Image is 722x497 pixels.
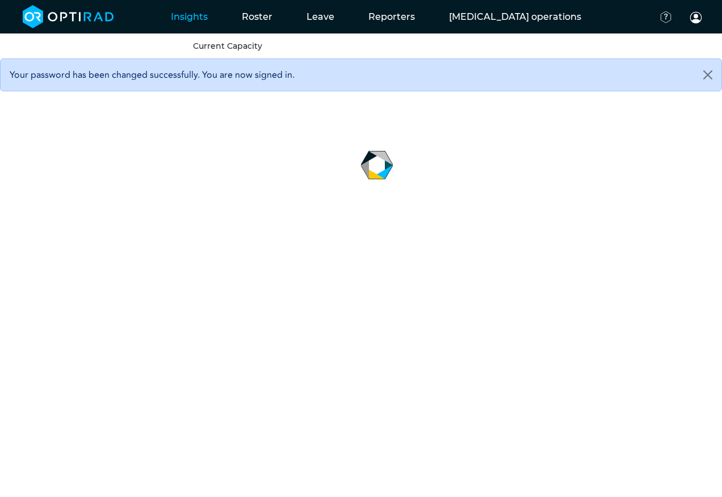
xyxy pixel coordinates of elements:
img: brand-opti-rad-logos-blue-and-white-d2f68631ba2948856bd03f2d395fb146ddc8fb01b4b6e9315ea85fa773367... [23,5,114,28]
button: Close [694,59,721,91]
a: Current Capacity [193,41,262,51]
